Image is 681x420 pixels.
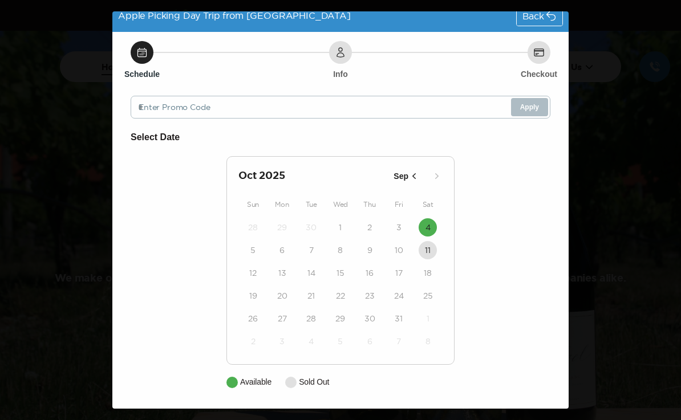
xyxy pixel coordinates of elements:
[390,167,423,186] button: Sep
[367,244,372,256] time: 9
[273,241,291,259] button: 6
[333,68,348,80] h6: Info
[302,241,321,259] button: 7
[331,264,350,282] button: 15
[355,198,384,211] div: Thu
[249,267,257,279] time: 12
[390,241,408,259] button: 10
[390,309,408,328] button: 31
[302,332,321,350] button: 4
[424,267,432,279] time: 18
[297,198,326,211] div: Tue
[326,198,355,211] div: Wed
[302,287,321,305] button: 21
[244,241,262,259] button: 5
[244,309,262,328] button: 26
[364,313,375,324] time: 30
[521,68,557,80] h6: Checkout
[238,198,267,211] div: Sun
[395,267,403,279] time: 17
[522,11,544,21] span: Back
[419,287,437,305] button: 25
[360,218,379,236] button: 2
[244,264,262,282] button: 12
[425,244,431,256] time: 11
[338,244,343,256] time: 8
[331,241,350,259] button: 8
[251,336,256,347] time: 2
[118,10,351,21] span: Apple Picking Day Trip from [GEOGRAPHIC_DATA]
[307,290,315,301] time: 21
[279,244,285,256] time: 6
[427,313,429,324] time: 1
[396,222,402,233] time: 3
[414,198,443,211] div: Sat
[249,290,257,301] time: 19
[248,222,258,233] time: 28
[335,313,345,324] time: 29
[306,313,316,324] time: 28
[395,313,403,324] time: 31
[250,244,256,256] time: 5
[331,218,350,236] button: 1
[337,267,344,279] time: 15
[338,336,343,347] time: 5
[419,241,437,259] button: 11
[419,309,437,328] button: 1
[425,336,431,347] time: 8
[124,68,160,80] h6: Schedule
[336,290,345,301] time: 22
[365,290,375,301] time: 23
[331,287,350,305] button: 22
[248,313,258,324] time: 26
[384,198,414,211] div: Fri
[367,222,372,233] time: 2
[360,332,379,350] button: 6
[390,332,408,350] button: 7
[309,244,314,256] time: 7
[302,264,321,282] button: 14
[278,267,286,279] time: 13
[366,267,374,279] time: 16
[360,309,379,328] button: 30
[360,287,379,305] button: 23
[131,130,550,145] h6: Select Date
[302,309,321,328] button: 28
[419,264,437,282] button: 18
[419,332,437,350] button: 8
[396,336,401,347] time: 7
[331,332,350,350] button: 5
[277,290,287,301] time: 20
[390,218,408,236] button: 3
[331,309,350,328] button: 29
[360,241,379,259] button: 9
[390,264,408,282] button: 17
[309,336,314,347] time: 4
[395,244,403,256] time: 10
[302,218,321,236] button: 30
[273,309,291,328] button: 27
[390,287,408,305] button: 24
[273,287,291,305] button: 20
[240,376,271,388] p: Available
[394,170,408,182] p: Sep
[425,222,431,233] time: 4
[339,222,342,233] time: 1
[244,287,262,305] button: 19
[238,168,390,184] h2: Oct 2025
[360,264,379,282] button: 16
[273,332,291,350] button: 3
[273,218,291,236] button: 29
[278,313,287,324] time: 27
[394,290,404,301] time: 24
[279,336,285,347] time: 3
[267,198,297,211] div: Mon
[423,290,433,301] time: 25
[277,222,287,233] time: 29
[273,264,291,282] button: 13
[244,332,262,350] button: 2
[419,218,437,236] button: 4
[306,222,317,233] time: 30
[244,218,262,236] button: 28
[367,336,372,347] time: 6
